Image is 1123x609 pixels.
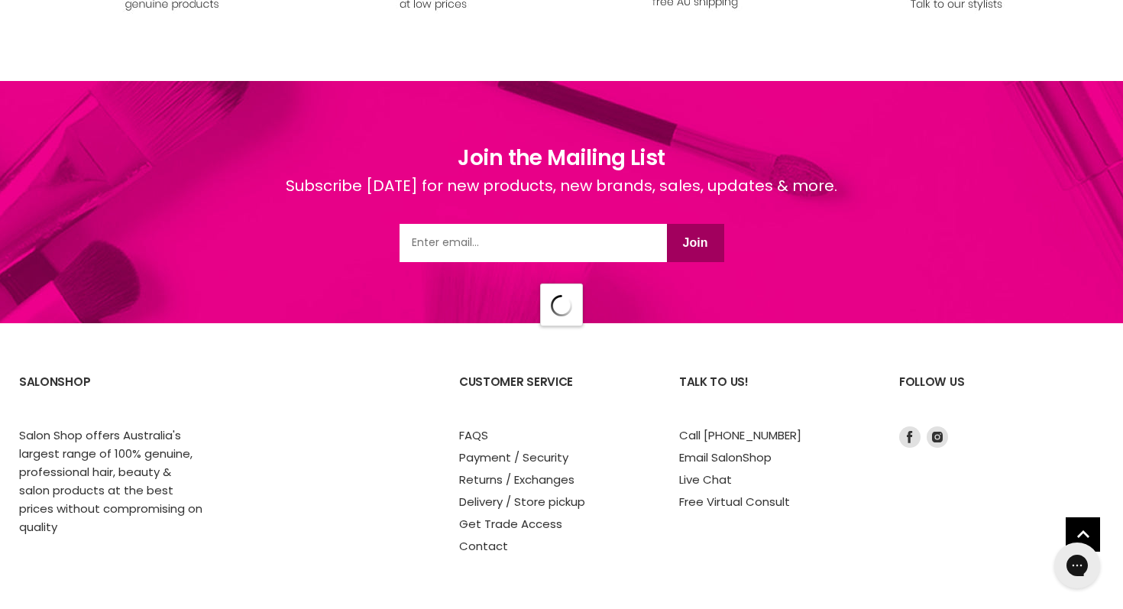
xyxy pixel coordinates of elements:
a: FAQS [459,427,488,443]
h2: SalonShop [19,363,209,426]
a: Payment / Security [459,449,568,465]
span: Back to top [1066,517,1100,557]
a: Get Trade Access [459,516,562,532]
a: Email SalonShop [679,449,772,465]
a: Contact [459,538,508,554]
a: Back to top [1066,517,1100,552]
div: Subscribe [DATE] for new products, new brands, sales, updates & more. [286,174,837,224]
button: Join [667,224,724,262]
a: Live Chat [679,471,732,488]
h1: Join the Mailing List [286,142,837,174]
a: Call [PHONE_NUMBER] [679,427,801,443]
h2: Talk to us! [679,363,869,426]
h2: Follow us [899,363,1104,426]
a: Returns / Exchanges [459,471,574,488]
a: Free Virtual Consult [679,494,790,510]
input: Email [400,224,667,262]
a: Delivery / Store pickup [459,494,585,510]
iframe: Gorgias live chat messenger [1047,537,1108,594]
p: Salon Shop offers Australia's largest range of 100% genuine, professional hair, beauty & salon pr... [19,426,202,536]
h2: Customer Service [459,363,649,426]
